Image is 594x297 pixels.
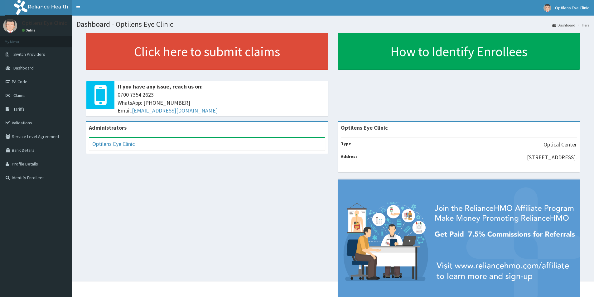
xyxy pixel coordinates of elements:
img: User Image [3,19,17,33]
a: Online [22,28,37,32]
span: Switch Providers [13,51,45,57]
img: User Image [543,4,551,12]
b: If you have any issue, reach us on: [118,83,203,90]
b: Type [341,141,351,146]
b: Address [341,154,358,159]
a: Dashboard [552,22,575,28]
a: How to Identify Enrollees [338,33,580,70]
span: 0700 7354 2623 WhatsApp: [PHONE_NUMBER] Email: [118,91,325,115]
a: [EMAIL_ADDRESS][DOMAIN_NAME] [132,107,218,114]
h1: Dashboard - Optilens Eye Clinic [76,20,589,28]
a: Click here to submit claims [86,33,328,70]
a: Optilens Eye Clinic [92,140,135,147]
span: Claims [13,93,26,98]
li: Here [576,22,589,28]
p: [STREET_ADDRESS]. [527,153,577,161]
span: Optilens Eye Clinic [555,5,589,11]
span: Dashboard [13,65,34,71]
p: Optical Center [543,141,577,149]
span: Tariffs [13,106,25,112]
b: Administrators [89,124,127,131]
p: Optilens Eye Clinic [22,20,67,26]
strong: Optilens Eye Clinic [341,124,388,131]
